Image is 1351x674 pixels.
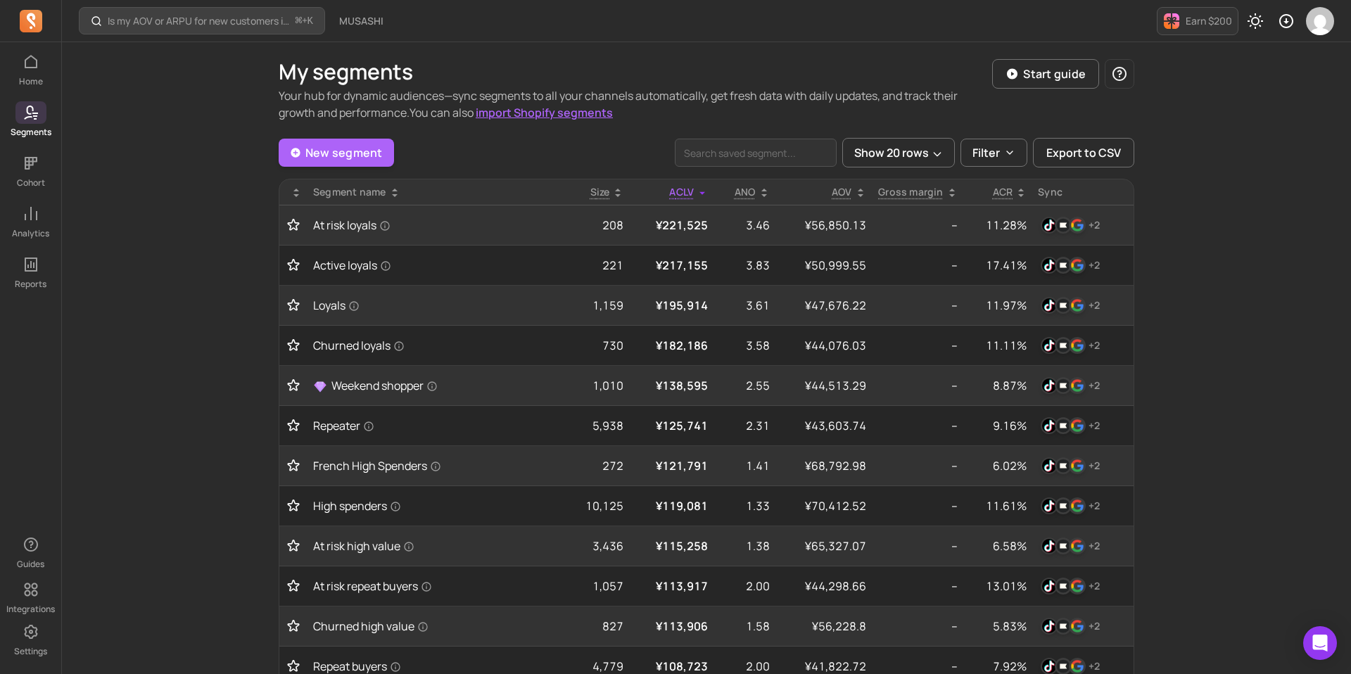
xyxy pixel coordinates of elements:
[969,417,1027,434] p: 9.16%
[307,15,313,27] kbd: K
[781,618,866,635] p: ¥56,228.8
[313,257,558,274] a: Active loyals
[569,377,623,394] p: 1,010
[1038,414,1103,437] button: tiktokklaviyogoogle+2
[1055,417,1072,434] img: klaviyo
[569,497,623,514] p: 10,125
[313,457,558,474] a: French High Spenders
[569,457,623,474] p: 272
[735,185,756,198] span: ANO
[476,105,613,120] a: import Shopify segments
[719,578,769,594] p: 2.00
[285,539,302,553] button: Toggle favorite
[569,618,623,635] p: 827
[1069,377,1086,394] img: google
[1055,297,1072,314] img: klaviyo
[17,559,44,570] p: Guides
[313,497,401,514] span: High spenders
[285,499,302,513] button: Toggle favorite
[719,497,769,514] p: 1.33
[295,13,303,30] kbd: ⌘
[17,177,45,189] p: Cohort
[79,7,325,34] button: Is my AOV or ARPU for new customers improving?⌘+K
[313,337,405,354] span: Churned loyals
[635,457,708,474] p: ¥121,791
[878,185,944,199] p: Gross margin
[313,417,558,434] a: Repeater
[1069,538,1086,554] img: google
[877,497,958,514] p: --
[781,377,866,394] p: ¥44,513.29
[877,257,958,274] p: --
[969,377,1027,394] p: 8.87%
[569,417,623,434] p: 5,938
[969,297,1027,314] p: 11.97%
[675,139,837,167] input: search
[1038,185,1128,199] div: Sync
[1055,217,1072,234] img: klaviyo
[719,417,769,434] p: 2.31
[331,377,438,394] span: Weekend shopper
[313,538,558,554] a: At risk high value
[877,337,958,354] p: --
[1089,258,1100,272] p: + 2
[635,578,708,594] p: ¥113,917
[1055,257,1072,274] img: klaviyo
[969,538,1027,554] p: 6.58%
[1069,457,1086,474] img: google
[719,217,769,234] p: 3.46
[993,185,1013,199] p: ACR
[1041,297,1058,314] img: tiktok
[1038,495,1103,517] button: tiktokklaviyogoogle+2
[1038,454,1103,477] button: tiktokklaviyogoogle+2
[1089,459,1100,473] p: + 2
[108,14,290,28] p: Is my AOV or ARPU for new customers improving?
[635,337,708,354] p: ¥182,186
[969,578,1027,594] p: 13.01%
[1041,217,1058,234] img: tiktok
[1055,538,1072,554] img: klaviyo
[969,337,1027,354] p: 11.11%
[14,646,47,657] p: Settings
[569,297,623,314] p: 1,159
[569,538,623,554] p: 3,436
[313,377,558,394] a: Weekend shopper
[719,337,769,354] p: 3.58
[12,228,49,239] p: Analytics
[1041,337,1058,354] img: tiktok
[877,377,958,394] p: --
[1033,138,1134,167] button: Export to CSV
[877,217,958,234] p: --
[1041,538,1058,554] img: tiktok
[285,579,302,593] button: Toggle favorite
[669,185,694,198] span: ACLV
[635,377,708,394] p: ¥138,595
[339,14,383,28] span: MUSASHI
[313,618,429,635] span: Churned high value
[313,457,441,474] span: French High Spenders
[781,257,866,274] p: ¥50,999.55
[296,13,313,28] span: +
[832,185,852,199] p: AOV
[285,258,302,272] button: Toggle favorite
[1041,497,1058,514] img: tiktok
[313,578,432,594] span: At risk repeat buyers
[313,297,360,314] span: Loyals
[1306,7,1334,35] img: avatar
[969,257,1027,274] p: 17.41%
[285,298,302,312] button: Toggle favorite
[1089,338,1100,352] p: + 2
[15,279,46,290] p: Reports
[842,138,955,167] button: Show 20 rows
[1038,374,1103,397] button: tiktokklaviyogoogle+2
[590,185,610,198] span: Size
[1041,618,1058,635] img: tiktok
[877,618,958,635] p: --
[1055,337,1072,354] img: klaviyo
[313,185,558,199] div: Segment name
[569,217,623,234] p: 208
[1069,497,1086,514] img: google
[1055,497,1072,514] img: klaviyo
[1055,618,1072,635] img: klaviyo
[781,217,866,234] p: ¥56,850.13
